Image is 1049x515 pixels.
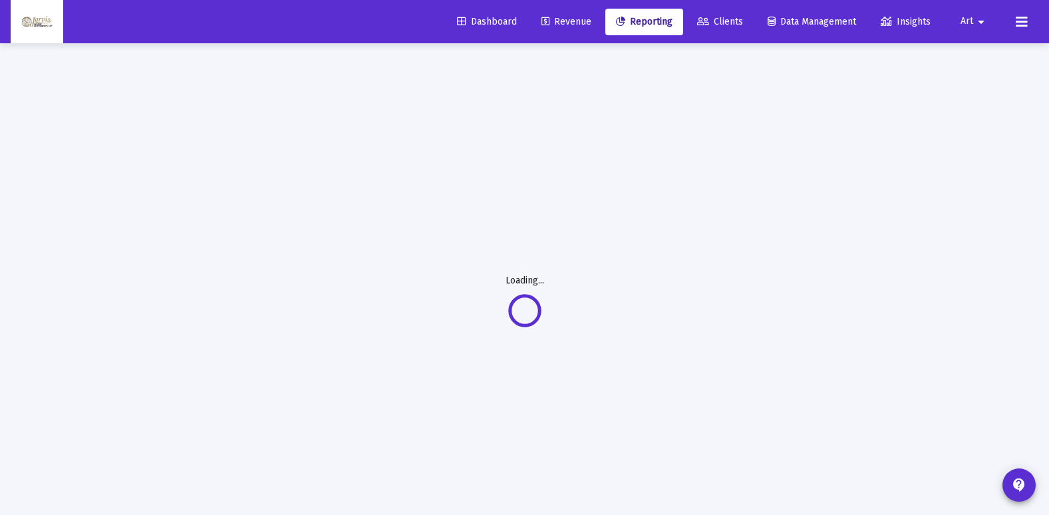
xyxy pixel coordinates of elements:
span: Reporting [616,16,673,27]
a: Data Management [757,9,867,35]
img: Dashboard [21,9,53,35]
span: Clients [697,16,743,27]
span: Art [961,16,973,27]
mat-icon: arrow_drop_down [973,9,989,35]
a: Revenue [531,9,602,35]
a: Insights [870,9,941,35]
a: Reporting [605,9,683,35]
button: Art [945,8,1005,35]
mat-icon: contact_support [1011,477,1027,493]
span: Revenue [541,16,591,27]
a: Dashboard [446,9,527,35]
span: Insights [881,16,931,27]
a: Clients [686,9,754,35]
span: Dashboard [457,16,517,27]
span: Data Management [768,16,856,27]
